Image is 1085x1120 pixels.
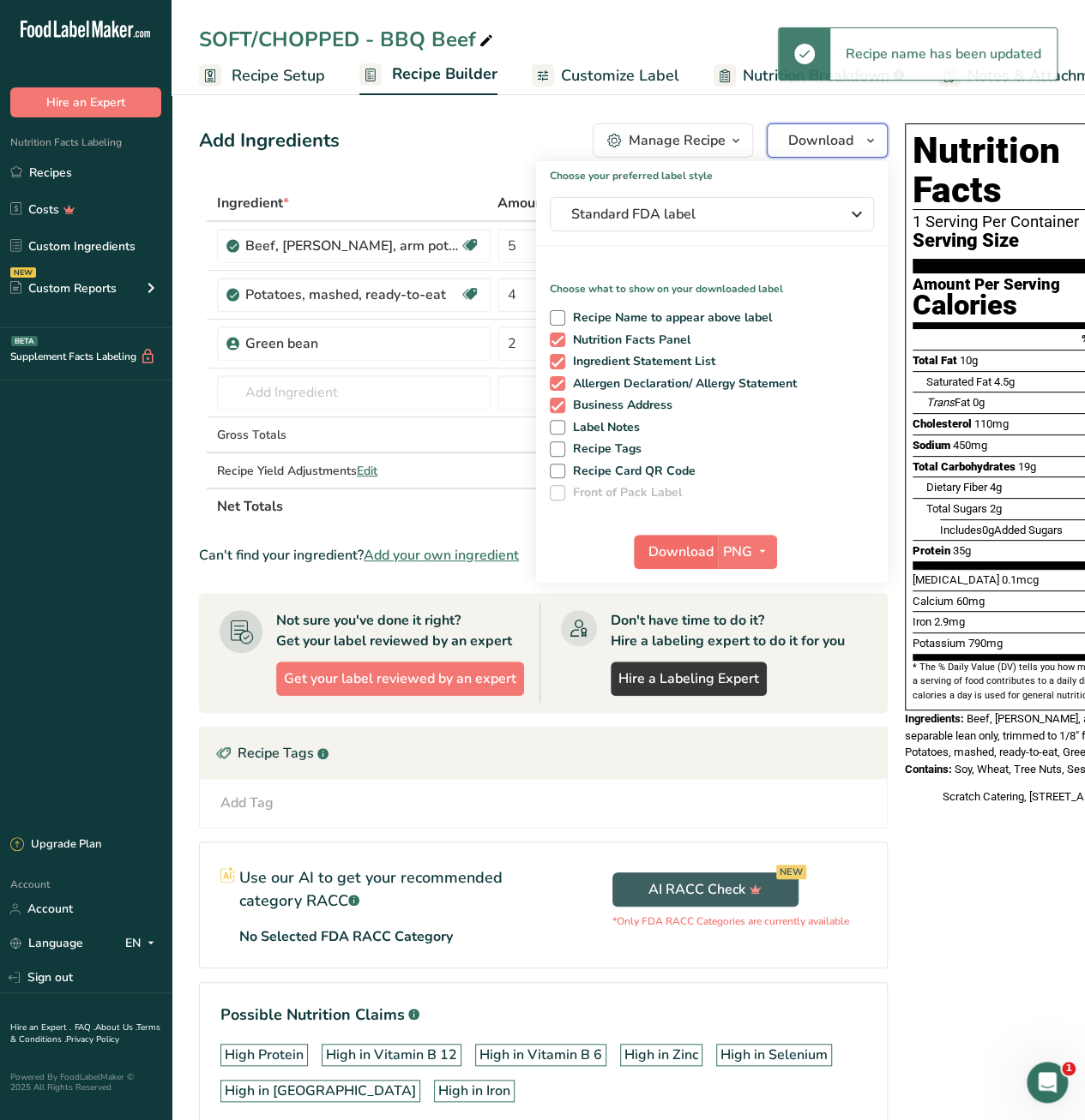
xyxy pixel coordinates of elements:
[767,123,888,158] button: Download
[913,277,1060,293] div: Amount Per Serving
[550,197,874,231] button: Standard FDA label
[913,460,1016,473] span: Total Carbohydrates
[593,123,753,158] button: Manage Recipe
[990,502,1002,515] span: 2g
[565,485,683,500] span: Front of Pack Label
[913,293,1060,318] div: Calories
[199,127,340,155] div: Add Ingredients
[926,396,970,409] span: Fat
[830,28,1057,80] div: Recipe name has been updated
[913,231,1019,252] span: Serving Size
[536,161,888,183] h1: Choose your preferred label style
[940,524,1063,536] span: Includes Added Sugars
[10,836,101,853] div: Upgrade Plan
[125,933,161,954] div: EN
[926,502,987,515] span: Total Sugars
[648,879,762,900] span: AI RACC Check
[479,1045,602,1065] div: High in Vitamin B 6
[648,542,714,562] span: Download
[973,396,985,409] span: 0g
[225,1045,304,1065] div: High Protein
[220,1003,866,1027] h1: Possible Nutrition Claims
[974,417,1009,430] span: 110mg
[926,396,955,409] i: Trans
[392,63,497,86] span: Recipe Builder
[611,662,767,696] a: Hire a Labeling Expert
[359,55,497,96] a: Recipe Builder
[743,64,889,87] span: Nutrition Breakdown
[905,763,952,776] span: Contains:
[723,542,752,562] span: PNG
[953,544,971,557] span: 35g
[536,267,888,296] p: Choose what to show on your downloaded label
[232,64,325,87] span: Recipe Setup
[245,284,460,305] div: Potatoes, mashed, ready-to-eat
[326,1045,457,1065] div: High in Vitamin B 12
[926,375,992,388] span: Saturated Fat
[10,1021,71,1033] a: Hire an Expert .
[11,336,38,346] div: BETA
[276,662,524,696] button: Get your label reviewed by an expert
[913,417,972,430] span: Cholesterol
[776,865,806,879] div: NEW
[968,637,1003,650] span: 790mg
[10,1021,160,1045] a: Terms & Conditions .
[10,87,161,117] button: Hire an Expert
[905,712,964,725] span: Ingredients:
[612,913,849,929] p: *Only FDA RACC Categories are currently available
[10,928,83,958] a: Language
[982,524,994,536] span: 0g
[1027,1062,1068,1103] iframe: Intercom live chat
[10,279,117,297] div: Custom Reports
[926,481,987,494] span: Dietary Fiber
[199,545,888,566] div: Can't find your ingredient?
[565,441,642,457] span: Recipe Tags
[913,439,950,452] span: Sodium
[10,267,36,278] div: NEW
[960,354,978,367] span: 10g
[913,637,966,650] span: Potassium
[611,610,845,651] div: Don't have time to do it? Hire a labeling expert to do it for you
[239,866,523,913] p: Use our AI to get your recommended category RACC
[239,926,453,947] p: No Selected FDA RACC Category
[629,130,726,151] div: Manage Recipe
[565,398,673,413] span: Business Address
[75,1021,95,1033] a: FAQ .
[276,610,512,651] div: Not sure you've done it right? Get your label reviewed by an expert
[565,376,798,392] span: Allergen Declaration/ Allergy Statement
[612,872,799,907] button: AI RACC Check NEW
[953,439,987,452] span: 450mg
[913,595,954,608] span: Calcium
[913,615,931,628] span: Iron
[364,545,519,566] span: Add your own ingredient
[565,332,691,348] span: Nutrition Facts Panel
[956,595,985,608] span: 60mg
[438,1081,510,1101] div: High in Iron
[220,793,274,813] div: Add Tag
[532,57,679,95] a: Customize Label
[66,1033,119,1045] a: Privacy Policy
[994,375,1015,388] span: 4.5g
[1062,1062,1076,1075] span: 1
[565,420,641,435] span: Label Notes
[1018,460,1036,473] span: 19g
[565,464,696,479] span: Recipe Card QR Code
[217,375,491,410] input: Add Ingredient
[624,1045,698,1065] div: High in Zinc
[714,57,904,95] a: Nutrition Breakdown
[95,1021,136,1033] a: About Us .
[225,1081,416,1101] div: High in [GEOGRAPHIC_DATA]
[200,728,887,779] div: Recipe Tags
[245,236,460,256] div: Beef, [PERSON_NAME], arm pot roast, separable lean only, trimmed to 1/8" fat, select, raw
[788,130,853,151] span: Download
[284,668,516,689] span: Get your label reviewed by an expert
[245,333,460,354] div: Green bean
[10,1072,161,1093] div: Powered By FoodLabelMaker © 2025 All Rights Reserved
[720,1045,828,1065] div: High in Selenium
[199,24,497,55] div: SOFT/CHOPPED - BBQ Beef
[913,544,950,557] span: Protein
[357,463,377,479] span: Edit
[561,64,679,87] span: Customize Label
[217,193,289,213] span: Ingredient
[565,354,716,369] span: Ingredient Statement List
